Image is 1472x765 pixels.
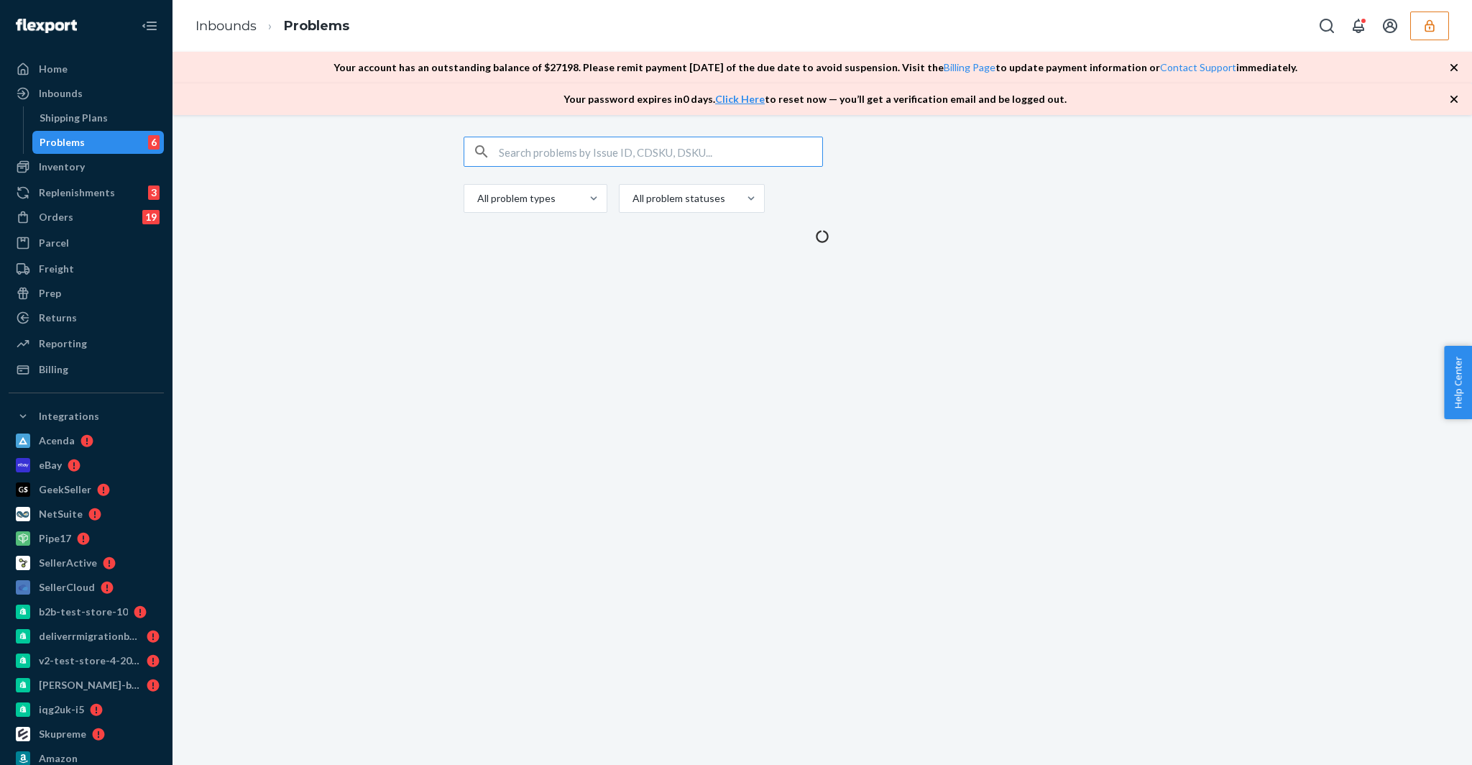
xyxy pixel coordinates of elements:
a: Billing [9,358,164,381]
a: Replenishments3 [9,181,164,204]
a: v2-test-store-4-2025 [9,649,164,672]
a: b2b-test-store-10 [9,600,164,623]
a: Inbounds [195,18,257,34]
div: Inventory [39,160,85,174]
a: deliverrmigrationbasictest [9,625,164,648]
input: All problem types [476,191,477,206]
div: Acenda [39,434,75,448]
div: SellerCloud [39,580,95,595]
a: Acenda [9,429,164,452]
a: Skupreme [9,723,164,746]
div: Orders [39,210,73,224]
div: Skupreme [39,727,86,741]
button: Open Search Box [1312,12,1341,40]
a: Shipping Plans [32,106,165,129]
a: eBay [9,454,164,477]
a: SellerCloud [9,576,164,599]
input: All problem statuses [631,191,632,206]
div: SellerActive [39,556,97,570]
img: Flexport logo [16,19,77,33]
a: Returns [9,306,164,329]
div: Pipe17 [39,531,71,546]
a: Inventory [9,155,164,178]
a: Prep [9,282,164,305]
a: [PERSON_NAME]-b2b-test-store-2 [9,674,164,697]
div: b2b-test-store-10 [39,605,128,619]
div: Inbounds [39,86,83,101]
button: Help Center [1444,346,1472,419]
a: Reporting [9,332,164,355]
div: Problems [40,135,85,150]
div: Replenishments [39,185,115,200]
a: Parcel [9,232,164,255]
div: deliverrmigrationbasictest [39,629,141,643]
a: Inbounds [9,82,164,105]
ol: breadcrumbs [184,5,361,47]
a: Pipe17 [9,527,164,550]
div: Prep [39,286,61,301]
div: [PERSON_NAME]-b2b-test-store-2 [39,678,141,692]
a: Home [9,58,164,81]
div: Integrations [39,409,99,423]
div: GeekSeller [39,482,91,497]
a: Billing Page [944,61,995,73]
a: NetSuite [9,503,164,526]
div: Freight [39,262,74,276]
a: Freight [9,257,164,280]
a: GeekSeller [9,478,164,501]
div: Billing [39,362,68,377]
button: Open notifications [1344,12,1373,40]
div: Parcel [39,236,69,250]
a: Click Here [715,93,765,105]
button: Close Navigation [135,12,164,40]
a: SellerActive [9,551,164,574]
p: Your password expires in 0 days . to reset now — you’ll get a verification email and be logged out. [563,92,1067,106]
div: eBay [39,458,62,472]
div: NetSuite [39,507,83,521]
button: Open account menu [1376,12,1404,40]
div: iqg2uk-i5 [39,702,84,717]
button: Integrations [9,405,164,428]
p: Your account has an outstanding balance of $ 27198 . Please remit payment [DATE] of the due date ... [333,60,1297,75]
div: Returns [39,311,77,325]
div: 6 [148,135,160,150]
div: 3 [148,185,160,200]
div: 19 [142,210,160,224]
a: Orders19 [9,206,164,229]
a: Problems [284,18,349,34]
a: Problems6 [32,131,165,154]
div: Shipping Plans [40,111,108,125]
a: Contact Support [1160,61,1236,73]
a: iqg2uk-i5 [9,698,164,721]
div: Reporting [39,336,87,351]
div: Home [39,62,68,76]
input: Search problems by Issue ID, CDSKU, DSKU... [499,137,822,166]
div: v2-test-store-4-2025 [39,654,141,668]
